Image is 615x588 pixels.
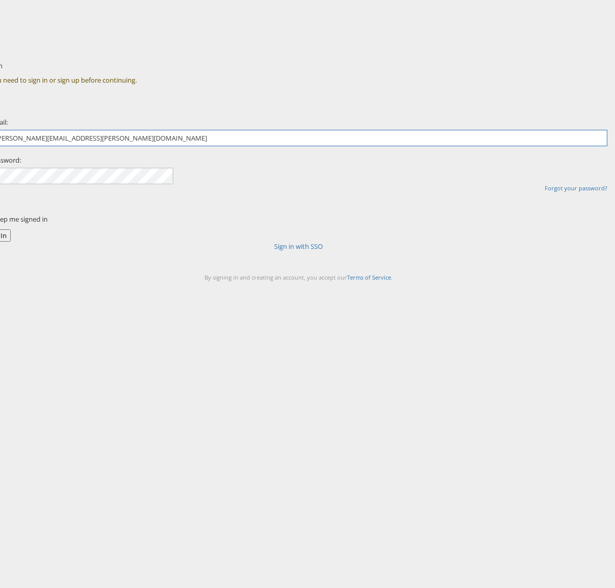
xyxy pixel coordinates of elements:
[545,184,607,192] a: Forgot your password?
[274,242,323,251] a: Sign in with SSO
[347,273,391,281] a: Terms of Service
